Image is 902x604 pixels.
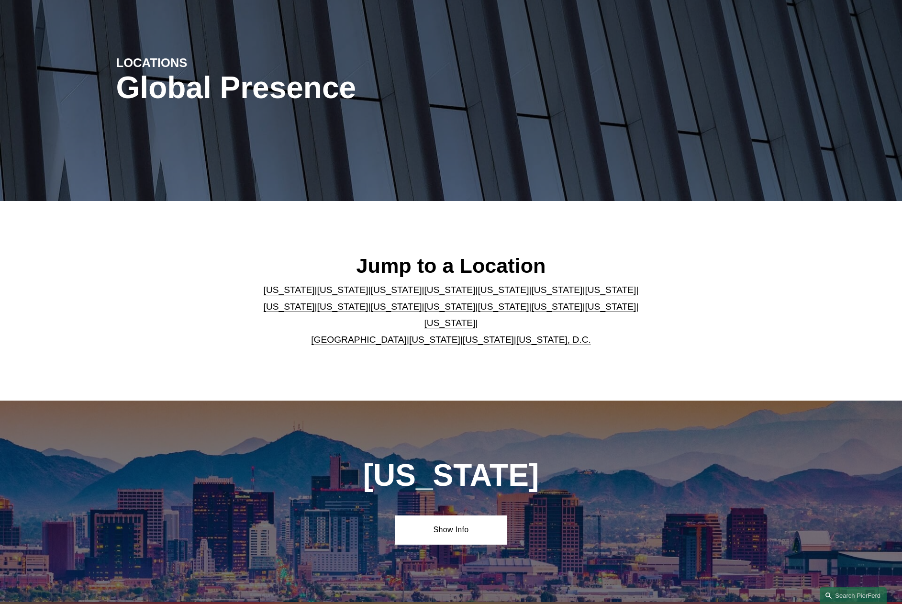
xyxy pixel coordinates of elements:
a: [US_STATE] [531,302,582,312]
a: [US_STATE] [409,335,460,345]
a: [US_STATE] [463,335,514,345]
a: [US_STATE], D.C. [516,335,591,345]
a: [US_STATE] [478,285,529,295]
p: | | | | | | | | | | | | | | | | | | [256,282,646,348]
h4: LOCATIONS [116,55,284,70]
a: [US_STATE] [424,285,476,295]
a: [US_STATE] [531,285,582,295]
a: [US_STATE] [371,302,422,312]
a: [GEOGRAPHIC_DATA] [311,335,407,345]
h1: [US_STATE] [312,458,590,493]
a: [US_STATE] [424,302,476,312]
h2: Jump to a Location [256,253,646,278]
a: [US_STATE] [585,285,636,295]
a: Search this site [820,587,887,604]
a: [US_STATE] [264,285,315,295]
a: [US_STATE] [264,302,315,312]
a: Show Info [395,515,507,544]
h1: Global Presence [116,70,563,105]
a: [US_STATE] [371,285,422,295]
a: [US_STATE] [424,318,476,328]
a: [US_STATE] [478,302,529,312]
a: [US_STATE] [317,302,368,312]
a: [US_STATE] [317,285,368,295]
a: [US_STATE] [585,302,636,312]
